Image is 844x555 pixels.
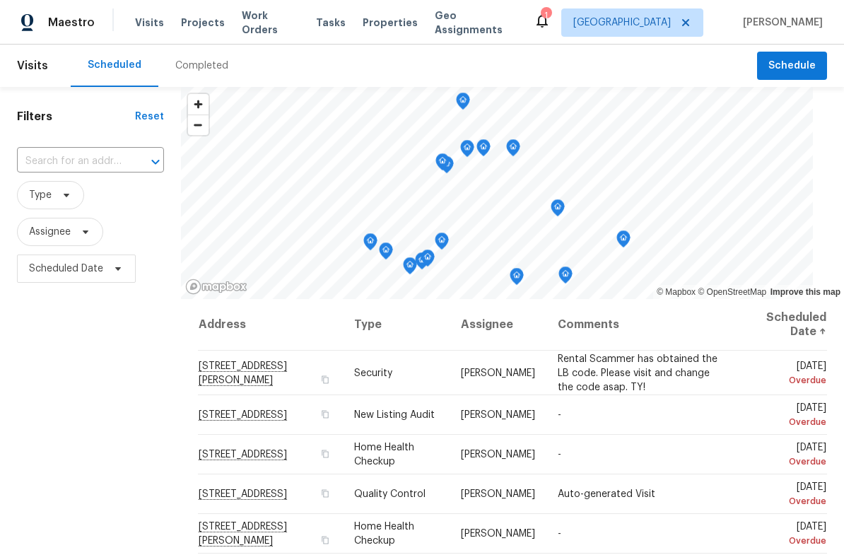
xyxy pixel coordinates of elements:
[558,354,717,392] span: Rental Scammer has obtained the LB code. Please visit and change the code asap. TY!
[746,361,826,387] span: [DATE]
[29,225,71,239] span: Assignee
[746,494,826,508] div: Overdue
[175,59,228,73] div: Completed
[403,257,417,279] div: Map marker
[421,250,435,271] div: Map marker
[188,115,209,135] span: Zoom out
[558,489,655,499] span: Auto-generated Visit
[510,268,524,290] div: Map marker
[746,455,826,469] div: Overdue
[746,403,826,429] span: [DATE]
[746,534,826,548] div: Overdue
[181,87,813,299] canvas: Map
[461,410,535,420] span: [PERSON_NAME]
[435,8,517,37] span: Geo Assignments
[319,534,332,547] button: Copy Address
[573,16,671,30] span: [GEOGRAPHIC_DATA]
[319,487,332,500] button: Copy Address
[29,188,52,202] span: Type
[242,8,299,37] span: Work Orders
[343,299,450,351] th: Type
[319,448,332,460] button: Copy Address
[558,529,561,539] span: -
[379,243,393,264] div: Map marker
[558,450,561,460] span: -
[319,373,332,385] button: Copy Address
[435,153,450,175] div: Map marker
[354,410,435,420] span: New Listing Audit
[17,110,135,124] h1: Filters
[435,233,449,255] div: Map marker
[185,279,247,295] a: Mapbox homepage
[541,8,551,23] div: 1
[354,489,426,499] span: Quality Control
[461,450,535,460] span: [PERSON_NAME]
[48,16,95,30] span: Maestro
[146,152,165,172] button: Open
[506,139,520,161] div: Map marker
[440,156,454,178] div: Map marker
[616,230,631,252] div: Map marker
[476,139,491,161] div: Map marker
[770,287,840,297] a: Improve this map
[461,368,535,378] span: [PERSON_NAME]
[558,267,573,288] div: Map marker
[456,93,470,115] div: Map marker
[88,58,141,72] div: Scheduled
[460,140,474,162] div: Map marker
[363,16,418,30] span: Properties
[450,299,546,351] th: Assignee
[188,115,209,135] button: Zoom out
[551,199,565,221] div: Map marker
[746,482,826,508] span: [DATE]
[746,443,826,469] span: [DATE]
[698,287,766,297] a: OpenStreetMap
[17,151,124,173] input: Search for an address...
[746,415,826,429] div: Overdue
[29,262,103,276] span: Scheduled Date
[135,110,164,124] div: Reset
[181,16,225,30] span: Projects
[316,18,346,28] span: Tasks
[546,299,735,351] th: Comments
[319,408,332,421] button: Copy Address
[735,299,827,351] th: Scheduled Date ↑
[354,368,392,378] span: Security
[768,57,816,75] span: Schedule
[354,522,414,546] span: Home Health Checkup
[135,16,164,30] span: Visits
[746,522,826,548] span: [DATE]
[657,287,696,297] a: Mapbox
[188,94,209,115] button: Zoom in
[415,252,429,274] div: Map marker
[757,52,827,81] button: Schedule
[17,50,48,81] span: Visits
[198,299,343,351] th: Address
[558,410,561,420] span: -
[746,373,826,387] div: Overdue
[461,529,535,539] span: [PERSON_NAME]
[363,233,377,255] div: Map marker
[461,489,535,499] span: [PERSON_NAME]
[737,16,823,30] span: [PERSON_NAME]
[354,443,414,467] span: Home Health Checkup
